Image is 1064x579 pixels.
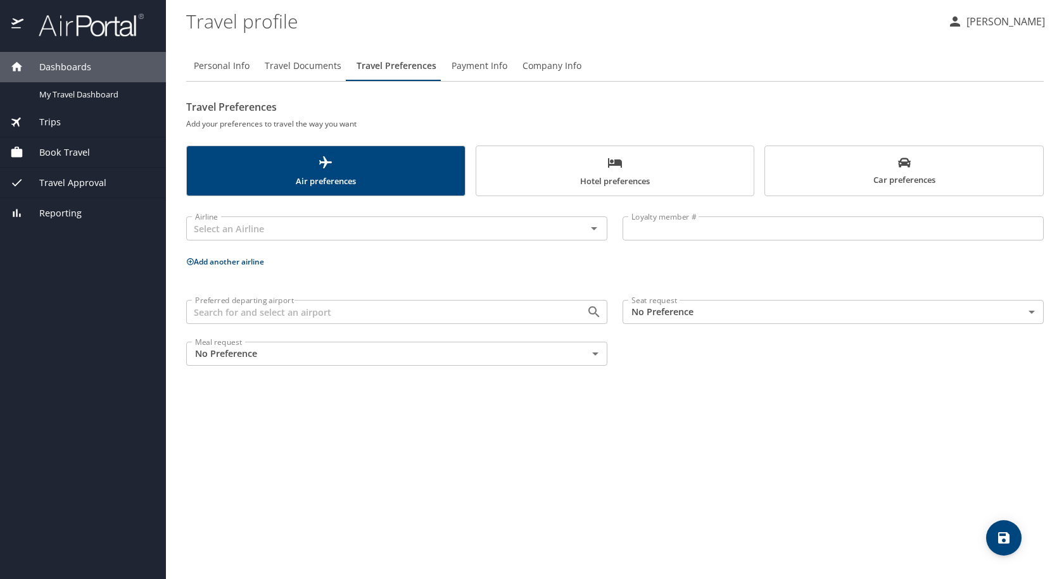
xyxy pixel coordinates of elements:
[23,115,61,129] span: Trips
[773,156,1035,187] span: Car preferences
[23,146,90,159] span: Book Travel
[23,176,106,190] span: Travel Approval
[484,155,747,189] span: Hotel preferences
[25,13,144,37] img: airportal-logo.png
[23,206,82,220] span: Reporting
[585,303,603,321] button: Open
[194,155,457,189] span: Air preferences
[186,117,1044,130] h6: Add your preferences to travel the way you want
[23,60,91,74] span: Dashboards
[265,58,341,74] span: Travel Documents
[190,304,566,320] input: Search for and select an airport
[186,1,937,40] h1: Travel profile
[522,58,581,74] span: Company Info
[186,51,1044,81] div: Profile
[186,342,607,366] div: No Preference
[942,10,1050,33] button: [PERSON_NAME]
[39,89,151,101] span: My Travel Dashboard
[452,58,507,74] span: Payment Info
[585,220,603,237] button: Open
[186,146,1044,196] div: scrollable force tabs example
[186,97,1044,117] h2: Travel Preferences
[623,300,1044,324] div: No Preference
[186,256,264,267] button: Add another airline
[190,220,566,237] input: Select an Airline
[986,520,1022,556] button: save
[357,58,436,74] span: Travel Preferences
[963,14,1045,29] p: [PERSON_NAME]
[194,58,250,74] span: Personal Info
[11,13,25,37] img: icon-airportal.png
